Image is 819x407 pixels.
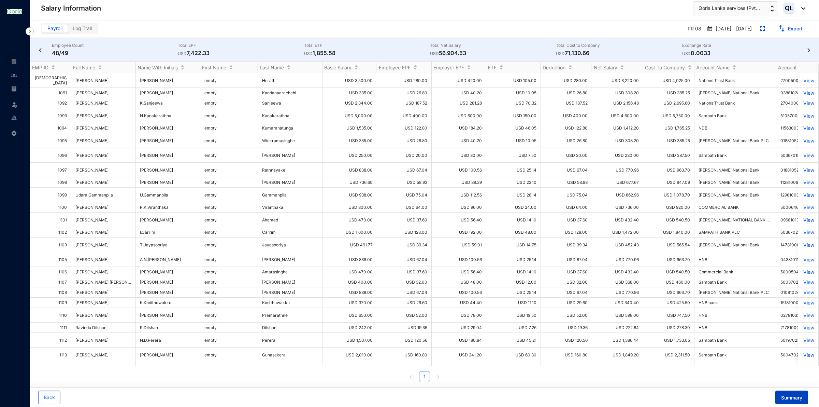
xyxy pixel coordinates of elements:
span: left [409,375,413,379]
span: Account No. [778,65,806,70]
a: View [802,312,814,318]
span: USD 400.00 [403,113,427,118]
td: 1102 [30,227,71,238]
td: [PERSON_NAME] [136,73,200,88]
span: USD 335.00 [349,138,373,143]
span: USD 22.10 [517,180,536,185]
span: USD 736.60 [349,180,373,185]
img: people-unselected.118708e94b43a90eceab.svg [11,72,17,78]
span: [PERSON_NAME] [75,153,131,158]
span: USD 25.14 [517,167,536,173]
span: USD 122.80 [405,125,427,131]
span: USD 308.20 [615,90,639,95]
span: USD 10.05 [516,90,536,95]
td: Nations Trust Bank [694,73,776,88]
span: USD 105.00 [513,78,536,83]
td: [PERSON_NAME] [136,148,200,163]
p: Total EPF [178,42,304,49]
span: USD 100.56 [459,167,482,173]
span: USD 7.50 [518,153,536,158]
a: View [802,337,814,343]
img: logo [7,9,22,13]
th: Account Name [694,62,776,73]
p: Total Cost to Company [556,42,682,49]
td: [PERSON_NAME] [258,148,322,163]
span: USD 420.00 [458,78,482,83]
td: [PERSON_NAME] [136,123,200,133]
th: First Name [200,62,258,73]
span: Qoria Lanka services (Pvt... [699,4,760,12]
span: USD 40.20 [460,90,482,95]
span: USD 26.80 [406,90,427,95]
span: USD 308.20 [615,138,639,143]
td: 1098 [30,177,71,188]
td: 1091 [30,88,71,98]
span: USD 4,025.00 [662,78,690,83]
span: USD 184.20 [459,125,482,131]
td: 1092 [30,98,71,108]
span: USD 250.00 [349,153,373,158]
span: USD 37.60 [407,217,427,222]
td: empty [200,148,258,163]
p: USD [178,50,187,57]
td: N.Kanakarathna [136,108,200,123]
span: USD 280.00 [403,78,427,83]
span: USD 70.32 [516,100,536,106]
span: [PERSON_NAME] [75,113,131,118]
td: [DEMOGRAPHIC_DATA] [30,73,71,88]
span: USD 3,220.00 [612,78,639,83]
img: up-down-arrow.74152d26bf9780fbf563ca9c90304185.svg [771,5,774,12]
span: [PERSON_NAME] National Bank PLC [699,138,769,143]
th: ETF [486,62,541,73]
td: Wickramasinghe [258,133,322,148]
button: Export [773,23,808,34]
span: USD 28.14 [517,192,536,198]
p: USD [556,50,565,57]
td: [PERSON_NAME] [136,177,200,188]
span: USD 20.00 [406,153,427,158]
span: USD 24.00 [515,205,536,210]
span: USD 67.04 [406,167,427,173]
span: Account Name [696,65,730,70]
a: View [802,152,814,158]
a: View [802,352,814,358]
span: USD 88.39 [461,180,482,185]
span: USD 335.00 [349,90,373,95]
span: ETF [488,65,497,70]
td: 1093 [30,108,71,123]
span: USD 230.00 [615,153,639,158]
span: USD 4,600.00 [611,113,639,118]
span: right [436,375,440,379]
td: Nations Trust Bank [694,98,776,108]
a: View [802,257,814,262]
td: empty [200,73,258,88]
span: USD 540.50 [666,217,690,222]
span: USD 14.10 [517,217,536,222]
span: Log Trail [73,25,92,31]
a: 1 [419,371,430,382]
a: View [802,113,814,119]
td: empty [200,88,258,98]
a: View [802,217,814,223]
td: Kumaranatunga [258,123,322,133]
li: 1 [419,371,430,382]
th: Cost To Company [643,62,694,73]
a: View [802,229,814,235]
img: report-unselected.e6a6b4230fc7da01f883.svg [11,114,17,121]
td: U.Gammanpila [136,188,200,202]
span: [PERSON_NAME] [75,167,109,173]
span: [PERSON_NAME] [75,78,131,83]
span: [PERSON_NAME] NATIONAL BANK PLC [699,217,775,222]
span: Cost To Company [645,65,685,70]
a: Summary [770,395,808,401]
span: USD 677.67 [616,180,639,185]
p: View [802,167,814,173]
p: Salary Information [41,3,101,13]
td: 1096 [30,148,71,163]
span: USD 5,000.00 [345,113,373,118]
span: USD 75.04 [406,192,427,198]
span: [PERSON_NAME] [75,138,131,143]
